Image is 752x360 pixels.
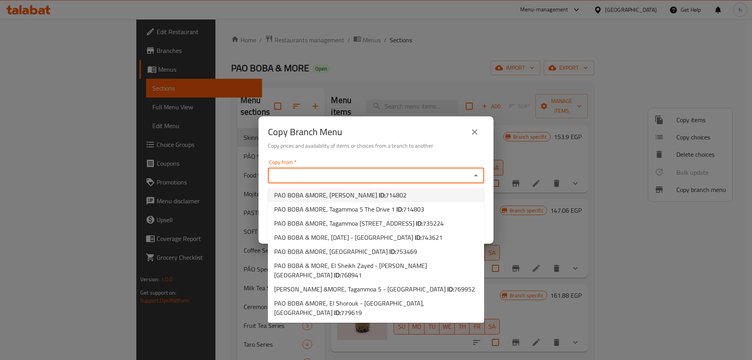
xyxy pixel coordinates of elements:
[274,298,478,317] span: PAO BOBA &MORE, El Shorouk - [GEOGRAPHIC_DATA],[GEOGRAPHIC_DATA]
[403,203,424,215] span: 714803
[334,269,341,281] b: ID:
[268,141,484,150] h6: Copy prices and availability of items or choices from a branch to another
[379,189,385,201] b: ID:
[396,246,417,257] span: 753469
[454,283,475,295] span: 769952
[274,284,475,294] span: [PERSON_NAME] &MORE, Tagammoa 5 - [GEOGRAPHIC_DATA]
[421,232,443,243] span: 743621
[465,123,484,141] button: close
[274,247,417,256] span: PAO BOBA &MORE, [GEOGRAPHIC_DATA]
[274,233,443,242] span: PAO BOBA & MORE, [DATE] - [GEOGRAPHIC_DATA]
[341,307,362,318] span: 779619
[396,203,403,215] b: ID:
[416,217,423,229] b: ID:
[274,261,478,280] span: PAO BOBA & MORE, El Sheikh Zayed - [PERSON_NAME][GEOGRAPHIC_DATA]
[415,232,421,243] b: ID:
[470,170,481,181] button: Close
[447,283,454,295] b: ID:
[268,126,342,138] h2: Copy Branch Menu
[385,189,407,201] span: 714802
[274,219,444,228] span: PAO BOBA &MORE, Tagammoa [STREET_ADDRESS]
[274,204,424,214] span: PAO BOBA &MORE, Tagammoa 5 The Drive 1
[423,217,444,229] span: 735224
[341,269,362,281] span: 768941
[274,190,407,200] span: PAO BOBA &MORE, [PERSON_NAME]
[334,307,341,318] b: ID:
[389,246,396,257] b: ID:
